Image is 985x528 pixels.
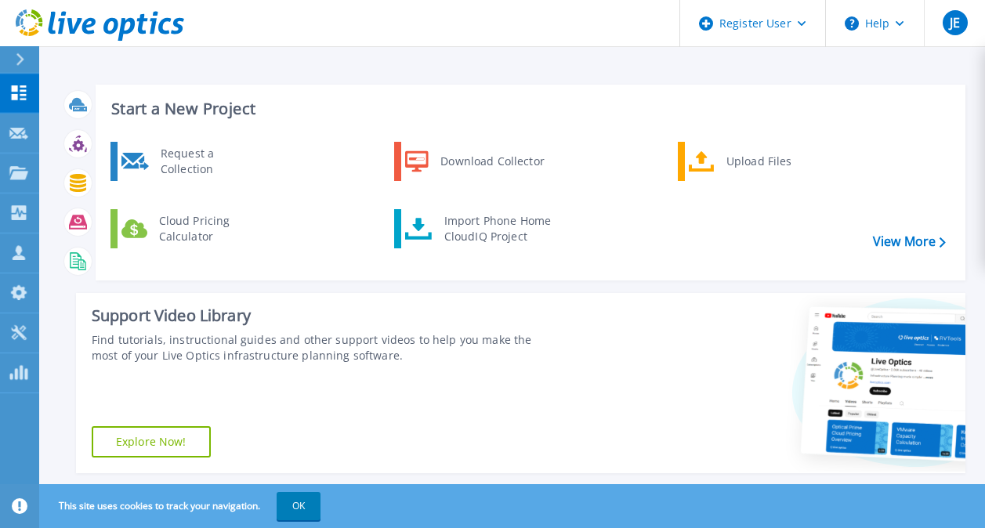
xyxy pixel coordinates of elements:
h3: Start a New Project [111,100,945,118]
a: Explore Now! [92,426,211,457]
a: Download Collector [394,142,555,181]
div: Support Video Library [92,306,554,326]
div: Request a Collection [153,146,267,177]
div: Find tutorials, instructional guides and other support videos to help you make the most of your L... [92,332,554,363]
button: OK [277,492,320,520]
a: Upload Files [678,142,838,181]
a: Request a Collection [110,142,271,181]
a: Cloud Pricing Calculator [110,209,271,248]
div: Import Phone Home CloudIQ Project [436,213,559,244]
div: Cloud Pricing Calculator [151,213,267,244]
div: Upload Files [719,146,835,177]
a: View More [873,234,946,249]
span: This site uses cookies to track your navigation. [43,492,320,520]
div: Download Collector [433,146,551,177]
span: JE [950,16,960,29]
